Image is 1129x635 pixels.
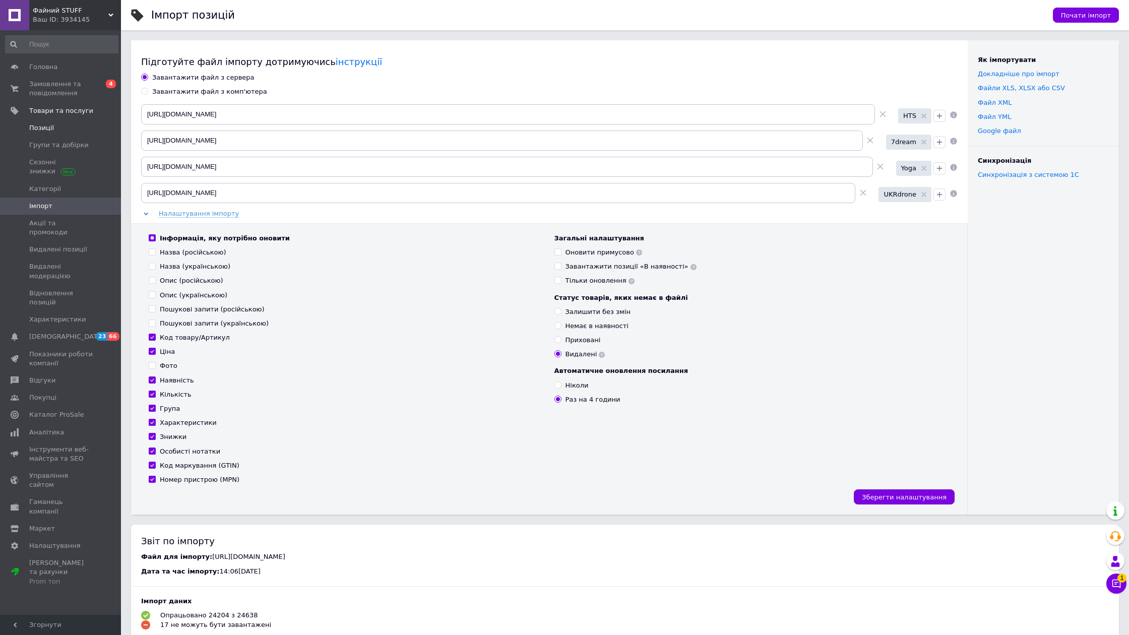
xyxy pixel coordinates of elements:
[160,361,177,370] div: Фото
[336,56,382,67] a: інструкції
[978,55,1109,65] div: Як імпортувати
[141,553,212,560] span: Файл для імпорту:
[29,577,93,586] div: Prom топ
[978,70,1059,78] a: Докладніше про імпорт
[141,535,1109,547] div: Звіт по імпорту
[884,190,916,199] span: UKRdrone
[212,553,285,560] span: [URL][DOMAIN_NAME]
[566,336,601,345] div: Приховані
[160,432,186,441] div: Знижки
[160,376,194,385] div: Наявність
[160,461,239,470] div: Код маркування (GTIN)
[29,158,93,176] span: Сезонні знижки
[29,80,93,98] span: Замовлення та повідомлення
[160,620,271,629] div: 17 не можуть бути завантажені
[5,35,118,53] input: Пошук
[141,131,863,151] input: Вкажіть посилання
[29,202,52,211] span: Імпорт
[29,62,57,72] span: Головна
[33,15,121,24] div: Ваш ID: 3934145
[29,541,81,550] span: Налаштування
[978,99,1012,106] a: Файл XML
[141,104,875,124] input: Вкажіть посилання
[566,350,605,359] div: Видалені
[160,475,239,484] div: Номер пристрою (MPN)
[29,141,89,150] span: Групи та добірки
[29,219,93,237] span: Акції та промокоди
[566,381,589,390] div: Ніколи
[159,210,239,218] span: Налаштування імпорту
[29,558,93,586] span: [PERSON_NAME] та рахунки
[1106,574,1126,594] button: Чат з покупцем1
[978,171,1079,178] a: Синхронізація з системою 1С
[29,410,84,419] span: Каталог ProSale
[1061,12,1111,19] span: Почати імпорт
[901,164,916,173] span: Yoga
[566,276,635,285] div: Тільки оновлення
[29,350,93,368] span: Показники роботи компанії
[141,55,958,68] div: Підготуйте файл імпорту дотримуючись
[29,289,93,307] span: Відновлення позицій
[106,80,116,88] span: 4
[29,471,93,489] span: Управління сайтом
[29,428,64,437] span: Аналітика
[29,393,56,402] span: Покупці
[854,489,955,504] button: Зберегти налаштування
[29,332,104,341] span: [DEMOGRAPHIC_DATA]
[862,493,947,501] span: Зберегти налаштування
[160,390,192,399] div: Кількість
[29,123,54,133] span: Позиції
[152,73,255,82] div: Завантажити файл з сервера
[160,305,265,314] div: Пошукові запити (російською)
[554,234,950,243] div: Загальні налаштування
[903,111,916,120] span: HTS
[29,315,86,324] span: Характеристики
[141,183,855,203] input: Вкажіть посилання
[566,307,631,316] div: Залишити без змін
[29,497,93,516] span: Гаманець компанії
[151,9,235,21] h1: Імпорт позицій
[141,567,219,575] span: Дата та час імпорту:
[978,113,1011,120] a: Файл YML
[160,447,220,456] div: Особисті нотатки
[160,347,175,356] div: Ціна
[219,567,260,575] span: 14:06[DATE]
[566,262,697,271] div: Завантажити позиції «В наявності»
[29,445,93,463] span: Інструменти веб-майстра та SEO
[107,332,119,341] span: 66
[160,418,217,427] div: Характеристики
[141,597,1109,606] div: Імпорт даних
[29,262,93,280] span: Видалені модерацією
[978,156,1109,165] div: Синхронізація
[978,84,1065,92] a: Файли ХLS, XLSX або CSV
[29,106,93,115] span: Товари та послуги
[160,291,227,300] div: Опис (українською)
[160,333,230,342] div: Код товару/Артикул
[152,87,267,96] div: Завантажити файл з комп'ютера
[566,248,643,257] div: Оновити примусово
[566,395,620,404] div: Раз на 4 години
[160,276,223,285] div: Опис (російською)
[1117,573,1126,582] span: 1
[160,404,180,413] div: Група
[160,248,226,257] div: Назва (російською)
[29,524,55,533] span: Маркет
[29,184,61,194] span: Категорії
[566,322,629,331] div: Немає в наявності
[160,319,269,328] div: Пошукові запити (українською)
[891,138,916,147] span: 7dream
[160,262,230,271] div: Назва (українською)
[33,6,108,15] span: Файний STUFF
[554,293,950,302] div: Статус товарів, яких немає в файлі
[978,127,1021,135] a: Google файл
[1053,8,1119,23] button: Почати імпорт
[160,234,290,243] div: Інформація, яку потрібно оновити
[29,245,87,254] span: Видалені позиції
[554,366,950,375] div: Автоматичне оновлення посилання
[160,611,258,620] div: Опрацьовано 24204 з 24638
[29,376,55,385] span: Відгуки
[96,332,107,341] span: 23
[141,157,873,177] input: Вкажіть посилання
